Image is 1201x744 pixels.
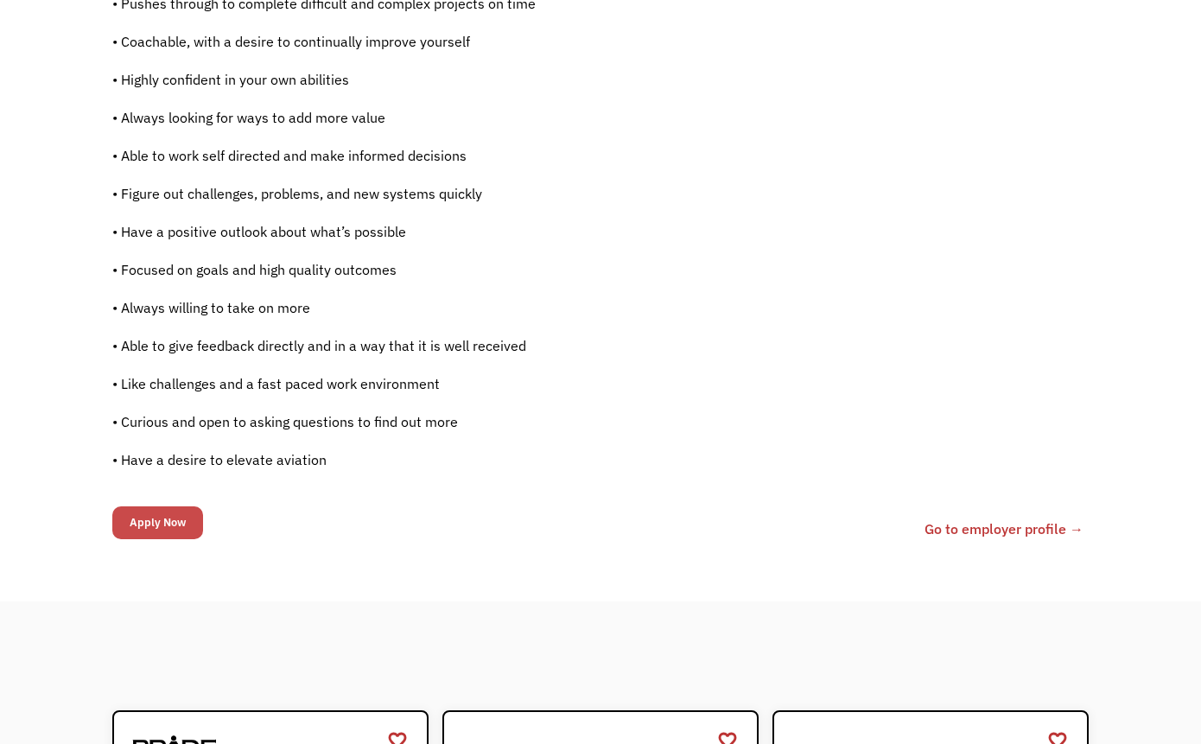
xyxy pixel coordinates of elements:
p: • Have a desire to elevate aviation [112,449,836,470]
p: • Have a positive outlook about what’s possible [112,221,836,242]
p: • Always looking for ways to add more value [112,107,836,128]
p: • Coachable, with a desire to continually improve yourself [112,31,836,52]
input: Apply Now [112,506,203,539]
form: Email Form [112,502,203,544]
a: Go to employer profile → [925,518,1083,539]
p: • Like challenges and a fast paced work environment [112,373,836,394]
p: • Curious and open to asking questions to find out more [112,411,836,432]
p: • Able to give feedback directly and in a way that it is well received [112,335,836,356]
p: • Highly confident in your own abilities [112,69,836,90]
p: • Focused on goals and high quality outcomes [112,259,836,280]
p: • Figure out challenges, problems, and new systems quickly [112,183,836,204]
p: • Able to work self directed and make informed decisions [112,145,836,166]
p: • Always willing to take on more [112,297,836,318]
